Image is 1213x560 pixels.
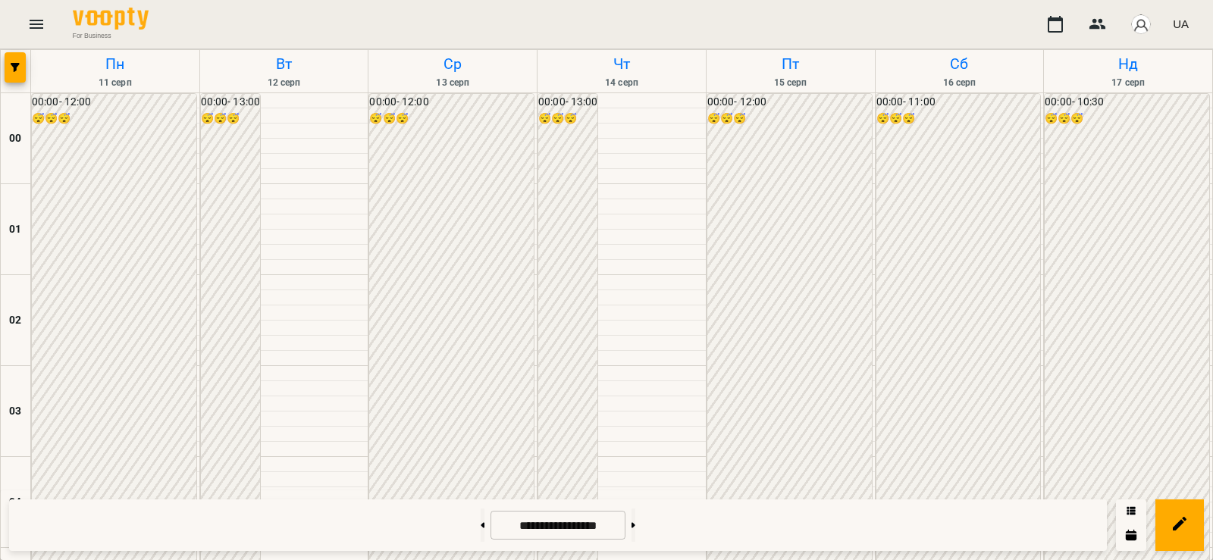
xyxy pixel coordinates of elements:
h6: 😴😴😴 [369,111,534,127]
h6: 14 серп [540,76,704,90]
h6: Ср [371,52,534,76]
h6: 😴😴😴 [538,111,597,127]
h6: 03 [9,403,21,420]
h6: 02 [9,312,21,329]
h6: 15 серп [709,76,873,90]
h6: 😴😴😴 [201,111,260,127]
img: avatar_s.png [1130,14,1152,35]
h6: 00:00 - 12:00 [32,94,196,111]
h6: 01 [9,221,21,238]
button: Menu [18,6,55,42]
h6: Нд [1046,52,1210,76]
span: UA [1173,16,1189,32]
h6: 00:00 - 13:00 [201,94,260,111]
h6: Пн [33,52,197,76]
h6: 00 [9,130,21,147]
h6: 😴😴😴 [32,111,196,127]
h6: Чт [540,52,704,76]
h6: 00:00 - 13:00 [538,94,597,111]
h6: 😴😴😴 [707,111,872,127]
span: For Business [73,31,149,40]
h6: 11 серп [33,76,197,90]
h6: 00:00 - 11:00 [876,94,1041,111]
h6: 12 серп [202,76,366,90]
h6: Вт [202,52,366,76]
h6: 16 серп [878,76,1042,90]
h6: 13 серп [371,76,534,90]
h6: 😴😴😴 [876,111,1041,127]
h6: 00:00 - 12:00 [369,94,534,111]
h6: 😴😴😴 [1045,111,1209,127]
h6: Сб [878,52,1042,76]
img: Voopty Logo [73,8,149,30]
h6: Пт [709,52,873,76]
h6: 00:00 - 10:30 [1045,94,1209,111]
h6: 17 серп [1046,76,1210,90]
h6: 00:00 - 12:00 [707,94,872,111]
button: UA [1167,10,1195,38]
